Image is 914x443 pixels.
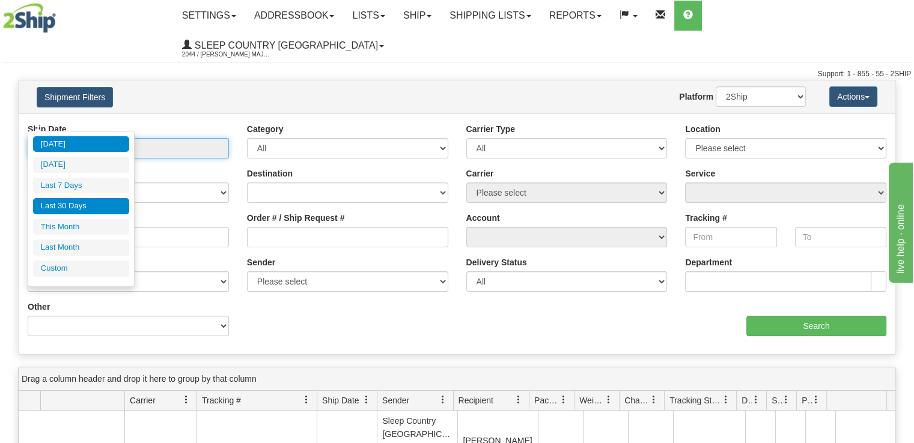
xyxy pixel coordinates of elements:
a: Addressbook [245,1,344,31]
a: Charge filter column settings [644,390,664,410]
span: Recipient [459,394,493,406]
li: Last 30 Days [33,198,129,214]
label: Carrier Type [466,123,515,135]
a: Sleep Country [GEOGRAPHIC_DATA] 2044 / [PERSON_NAME] Major [PERSON_NAME] [173,31,393,61]
label: Account [466,212,500,224]
button: Shipment Filters [37,87,113,107]
label: Destination [247,167,293,179]
label: Sender [247,256,275,268]
li: Last Month [33,240,129,256]
span: Weight [579,394,605,406]
span: Carrier [130,394,156,406]
label: Location [685,123,720,135]
li: Last 7 Days [33,178,129,194]
a: Delivery Status filter column settings [746,390,766,410]
a: Tracking # filter column settings [296,390,317,410]
span: Sender [382,394,409,406]
a: Recipient filter column settings [508,390,529,410]
span: Tracking # [202,394,241,406]
label: Department [685,256,732,268]
div: live help - online [9,7,111,22]
label: Delivery Status [466,256,527,268]
input: To [795,227,886,247]
div: Support: 1 - 855 - 55 - 2SHIP [3,69,911,79]
label: Category [247,123,284,135]
span: Pickup Status [802,394,812,406]
label: Platform [679,91,713,103]
span: 2044 / [PERSON_NAME] Major [PERSON_NAME] [182,49,272,61]
label: Other [28,301,50,313]
label: Tracking # [685,212,727,224]
li: [DATE] [33,136,129,152]
span: Ship Date [322,394,359,406]
a: Ship Date filter column settings [356,390,377,410]
a: Settings [173,1,245,31]
div: grid grouping header [19,367,895,391]
a: Ship [394,1,440,31]
li: [DATE] [33,157,129,173]
span: Packages [534,394,559,406]
a: Shipment Issues filter column settings [776,390,796,410]
a: Tracking Status filter column settings [716,390,736,410]
span: Delivery Status [742,394,752,406]
li: This Month [33,219,129,235]
a: Pickup Status filter column settings [806,390,826,410]
label: Ship Date [28,123,67,135]
input: Search [746,316,886,336]
span: Charge [624,394,650,406]
img: logo2044.jpg [3,3,56,33]
a: Reports [540,1,611,31]
a: Shipping lists [440,1,540,31]
a: Weight filter column settings [599,390,619,410]
input: From [685,227,776,247]
label: Order # / Ship Request # [247,212,345,224]
span: Shipment Issues [772,394,782,406]
a: Sender filter column settings [433,390,453,410]
li: Custom [33,261,129,277]
span: Sleep Country [GEOGRAPHIC_DATA] [192,40,378,50]
label: Carrier [466,167,494,179]
a: Packages filter column settings [553,390,574,410]
span: Tracking Status [669,394,722,406]
iframe: chat widget [886,160,913,283]
button: Actions [829,86,877,107]
label: Service [685,167,715,179]
a: Lists [343,1,394,31]
a: Carrier filter column settings [176,390,197,410]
